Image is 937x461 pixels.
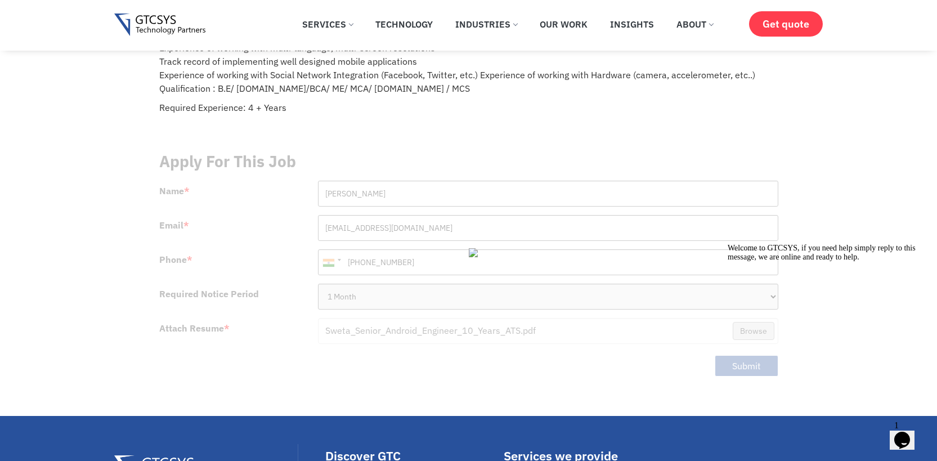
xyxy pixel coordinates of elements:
iframe: chat widget [890,416,926,450]
img: loader.gif [469,248,513,257]
span: Welcome to GTCSYS, if you need help simply reply to this message, we are online and ready to help. [5,5,192,22]
div: Welcome to GTCSYS, if you need help simply reply to this message, we are online and ready to help. [5,5,207,23]
p: Required Experience: 4 + Years [159,101,778,114]
a: Services [294,12,361,37]
img: Gtcsys logo [114,14,206,37]
a: Technology [367,12,441,37]
a: Get quote [749,11,823,37]
a: Industries [447,12,526,37]
a: Insights [602,12,662,37]
iframe: chat widget [723,239,926,410]
span: Get quote [763,18,809,30]
a: About [668,12,721,37]
a: Our Work [531,12,596,37]
p: Experience of working with Web Services, XML, JSON Experience of working with multi-language, mul... [159,28,778,95]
